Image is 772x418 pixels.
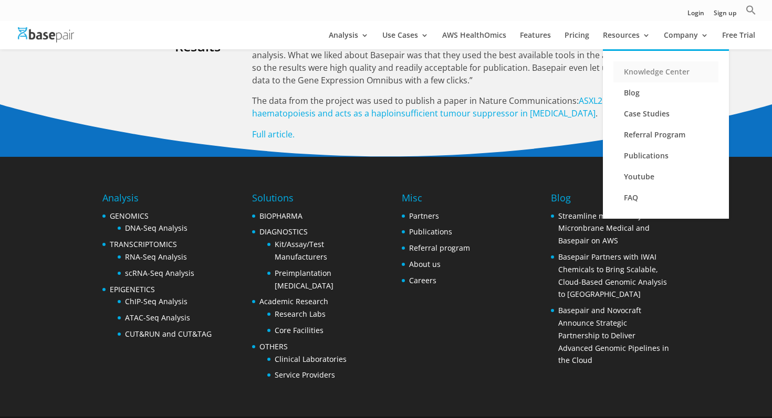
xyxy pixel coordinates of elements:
[110,211,149,221] a: GENOMICS
[409,227,452,237] a: Publications
[687,10,704,21] a: Login
[558,211,669,246] a: Streamline mNGS analysis with Micronbrane Medical and Basepair on AWS
[252,191,370,210] h4: Solutions
[329,31,369,49] a: Analysis
[402,191,470,210] h4: Misc
[613,187,718,208] a: FAQ
[110,239,177,249] a: TRANSCRIPTOMICS
[714,10,736,21] a: Sign up
[102,191,212,210] h4: Analysis
[275,239,327,262] a: Kit/Assay/Test Manufacturers
[275,268,333,291] a: Preimplantation [MEDICAL_DATA]
[259,211,302,221] a: BIOPHARMA
[596,108,598,119] span: .
[746,5,756,15] svg: Search
[252,95,662,119] a: ASXL2 is essential for haematopoiesis and acts as a haploinsufficient tumour suppressor in [MEDIC...
[722,31,755,49] a: Free Trial
[252,37,669,85] span: “We first analyzed a few old datasets and Basepair results were as good or better than previous m...
[252,128,295,140] a: Full article.
[613,145,718,166] a: Publications
[18,27,74,42] img: Basepair
[613,166,718,187] a: Youtube
[259,341,288,351] a: OTHERS
[558,252,667,299] a: Basepair Partners with IWAI Chemicals to Bring Scalable, Cloud-Based Genomic Analysis to [GEOGRAP...
[110,284,155,294] a: EPIGENETICS
[613,61,718,82] a: Knowledge Center
[558,305,669,365] a: Basepair and Novocraft Announce Strategic Partnership to Deliver Advanced Genomic Pipelines in th...
[570,342,759,405] iframe: Drift Widget Chat Controller
[613,103,718,124] a: Case Studies
[613,124,718,145] a: Referral Program
[125,223,187,233] a: DNA-Seq Analysis
[409,259,441,269] a: About us
[520,31,551,49] a: Features
[551,191,669,210] h4: Blog
[603,31,650,49] a: Resources
[259,296,328,306] a: Academic Research
[259,227,308,237] a: DIAGNOSTICS
[409,211,439,221] a: Partners
[382,31,429,49] a: Use Cases
[746,5,756,21] a: Search Icon Link
[613,82,718,103] a: Blog
[252,95,579,106] span: The data from the project was used to publish a paper in Nature Communications:
[125,296,187,306] a: ChIP-Seq Analysis
[409,275,436,285] a: Careers
[125,252,187,262] a: RNA-Seq Analysis
[275,325,324,335] a: Core Facilities
[442,31,506,49] a: AWS HealthOmics
[275,354,347,364] a: Clinical Laboratories
[275,309,326,319] a: Research Labs
[664,31,708,49] a: Company
[565,31,589,49] a: Pricing
[125,329,212,339] a: CUT&RUN and CUT&TAG
[125,268,194,278] a: scRNA-Seq Analysis
[409,243,470,253] a: Referral program
[125,313,190,323] a: ATAC-Seq Analysis
[275,370,335,380] a: Service Providers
